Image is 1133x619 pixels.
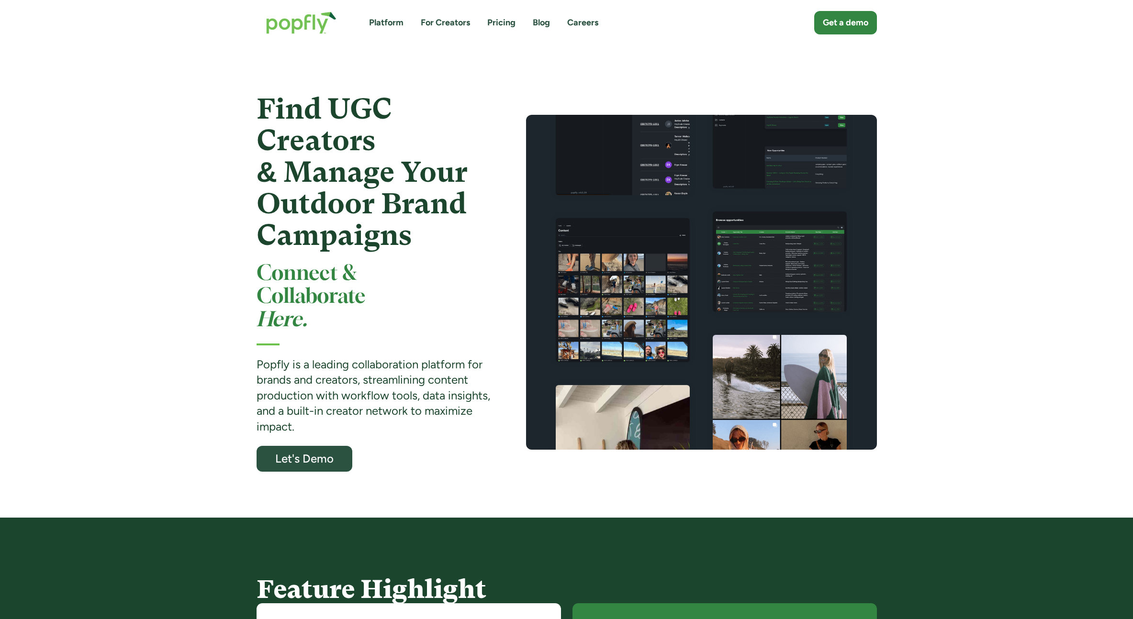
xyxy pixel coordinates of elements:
[369,17,404,29] a: Platform
[257,2,346,44] a: home
[487,17,516,29] a: Pricing
[567,17,598,29] a: Careers
[265,453,344,464] div: Let's Demo
[421,17,470,29] a: For Creators
[257,310,307,330] em: Here.
[257,446,352,472] a: Let's Demo
[257,575,877,603] h4: Feature Highlight
[257,357,490,433] strong: Popfly is a leading collaboration platform for brands and creators, streamlining content producti...
[814,11,877,34] a: Get a demo
[823,17,868,29] div: Get a demo
[257,263,492,332] h2: Connect & Collaborate
[533,17,550,29] a: Blog
[257,92,468,252] strong: Find UGC Creators & Manage Your Outdoor Brand Campaigns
